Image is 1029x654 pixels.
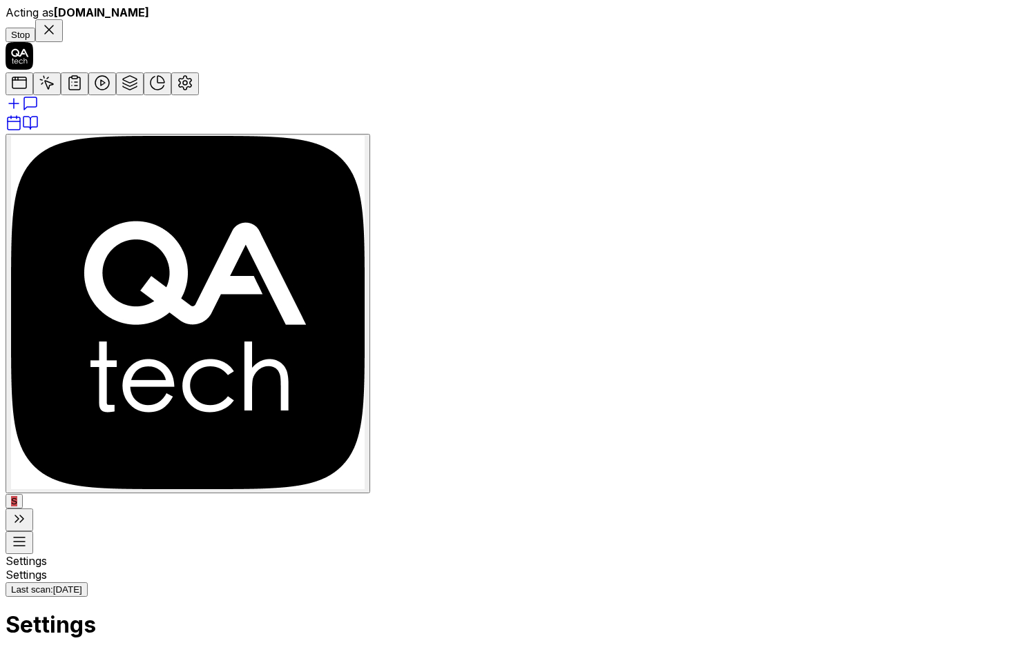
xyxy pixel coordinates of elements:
button: Stop [6,28,35,42]
img: 7ccf6c19-61ad-4a6c-8811-018b02a1b829.jpg [11,136,365,489]
div: Settings [6,554,351,568]
div: Acting as [6,6,1023,19]
b: [DOMAIN_NAME] [54,6,149,19]
span: S [11,496,17,506]
a: Book a call with us [6,120,22,134]
a: Documentation [22,120,39,134]
div: Settings [6,568,351,582]
button: Last scan:[DATE] [6,582,88,597]
time: [DATE] [53,584,82,595]
span: Last scan: [11,584,82,595]
button: S [6,494,23,508]
a: New conversation [6,95,1023,115]
h1: Settings [6,611,1023,638]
